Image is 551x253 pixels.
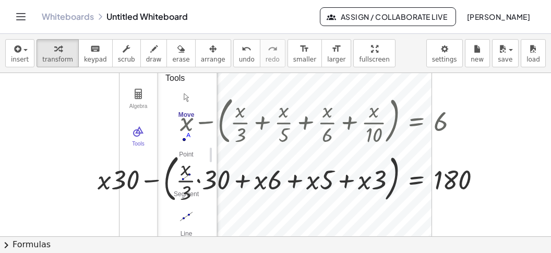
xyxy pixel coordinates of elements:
button: settings [426,39,463,67]
button: draw [140,39,167,67]
button: load [521,39,546,67]
button: scrub [112,39,141,67]
span: [PERSON_NAME] [466,12,530,21]
span: fullscreen [359,56,389,63]
button: Line. Select two points or positions [165,208,207,245]
button: Assign / Collaborate Live [320,7,456,26]
span: Assign / Collaborate Live [329,12,447,21]
span: load [526,56,540,63]
button: [PERSON_NAME] [458,7,538,26]
span: redo [266,56,280,63]
button: insert [5,39,34,67]
button: fullscreen [353,39,395,67]
span: larger [327,56,345,63]
button: save [492,39,519,67]
i: format_size [331,43,341,55]
div: Line [165,230,207,245]
span: settings [432,56,457,63]
span: transform [42,56,73,63]
i: format_size [300,43,309,55]
button: redoredo [260,39,285,67]
span: save [498,56,512,63]
span: insert [11,56,29,63]
button: Move. Drag or select object [165,89,207,126]
i: undo [242,43,251,55]
button: erase [166,39,195,67]
span: erase [172,56,189,63]
button: format_sizelarger [321,39,351,67]
span: arrange [201,56,225,63]
a: Whiteboards [42,11,94,22]
i: redo [268,43,278,55]
span: new [471,56,484,63]
button: Toggle navigation [13,8,29,25]
button: undoundo [233,39,260,67]
button: arrange [195,39,231,67]
button: keyboardkeypad [78,39,113,67]
span: keypad [84,56,107,63]
button: new [465,39,490,67]
span: smaller [293,56,316,63]
span: scrub [118,56,135,63]
span: undo [239,56,255,63]
span: draw [146,56,162,63]
button: transform [37,39,79,67]
i: keyboard [90,43,100,55]
button: format_sizesmaller [288,39,322,67]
